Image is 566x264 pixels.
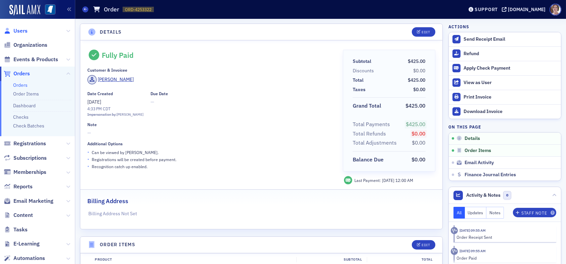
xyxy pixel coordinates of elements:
a: Checks [13,114,29,120]
span: Subscriptions [13,154,47,162]
time: 4:33 PM [87,106,102,111]
span: • [87,149,89,156]
div: Total [353,77,363,84]
div: Subtotal [353,58,371,65]
a: Email Marketing [4,197,53,205]
div: Activity [451,248,458,255]
span: Events & Products [13,56,58,63]
span: Email Activity [465,160,494,166]
span: — [87,129,334,137]
button: Notes [486,207,504,219]
a: Tasks [4,226,28,233]
button: [DOMAIN_NAME] [502,7,548,12]
div: Staff Note [521,211,547,215]
a: Automations [4,255,45,262]
img: SailAMX [45,4,55,15]
span: $425.00 [408,58,426,64]
button: Updates [465,207,487,219]
div: Total Adjustments [353,139,397,147]
a: E-Learning [4,240,40,248]
span: $0.00 [413,86,426,92]
a: Download Invoice [449,104,561,119]
h4: Details [100,29,122,36]
div: View as User [464,80,558,86]
span: Balance Due [353,156,386,164]
span: Taxes [353,86,368,93]
span: Total [353,77,366,84]
div: [PERSON_NAME] [98,76,134,83]
a: Users [4,27,28,35]
div: Note [87,122,97,127]
div: Product [90,257,296,262]
a: Events & Products [4,56,58,63]
span: Memberships [13,168,46,176]
a: Registrations [4,140,46,147]
img: SailAMX [9,5,40,15]
button: Send Receipt Email [449,32,561,46]
span: E-Learning [13,240,40,248]
button: Apply Check Payment [449,61,561,75]
div: Discounts [353,67,374,74]
a: Print Invoice [449,90,561,104]
span: $425.00 [408,77,426,83]
span: $0.00 [412,139,426,146]
span: CDT [102,106,111,111]
span: 12:00 AM [395,178,413,183]
a: Memberships [4,168,46,176]
div: [DOMAIN_NAME] [508,6,546,12]
span: • [87,163,89,170]
span: Order Items [465,148,491,154]
p: Billing Address Not Set [89,210,434,217]
span: Email Marketing [13,197,53,205]
a: View Homepage [40,4,55,16]
div: Order Paid [457,255,552,261]
span: Impersonation by: [87,112,117,117]
a: Orders [13,82,28,88]
div: Total Payments [353,120,390,128]
div: Apply Check Payment [464,65,558,71]
a: Reports [4,183,33,190]
div: [PERSON_NAME] [117,112,143,117]
div: Additional Options [87,141,123,146]
a: Content [4,212,33,219]
button: Edit [412,240,435,250]
span: Total Refunds [353,130,388,138]
span: Details [465,136,480,142]
span: $0.00 [412,130,426,137]
span: $0.00 [413,68,426,74]
span: $425.00 [406,121,426,127]
span: Activity & Notes [467,192,501,199]
div: Total [367,257,437,262]
p: Recognition catch up enabled. [92,163,147,169]
span: Total Adjustments [353,139,399,147]
span: ORD-4253322 [125,7,151,12]
button: Refund [449,46,561,61]
div: Subtotal [296,257,367,262]
div: Total Refunds [353,130,386,138]
a: Orders [4,70,30,77]
span: Grand Total [353,102,384,110]
a: [PERSON_NAME] [87,75,134,84]
div: Download Invoice [464,109,558,115]
div: Fully Paid [102,51,134,60]
span: Users [13,27,28,35]
h4: Order Items [100,241,135,248]
p: Registrations will be created before payment. [92,156,176,162]
h4: On this page [448,124,561,130]
span: Total Payments [353,120,392,128]
span: Organizations [13,41,47,49]
a: Subscriptions [4,154,47,162]
button: Staff Note [513,208,556,217]
h1: Order [104,5,119,13]
div: Support [475,6,498,12]
span: Content [13,212,33,219]
h2: Billing Address [87,197,128,205]
a: Organizations [4,41,47,49]
div: Last Payment: [354,177,413,183]
span: Tasks [13,226,28,233]
div: Balance Due [353,156,384,164]
span: Finance Journal Entries [465,172,516,178]
div: Send Receipt Email [464,36,558,42]
div: Due Date [150,91,168,96]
